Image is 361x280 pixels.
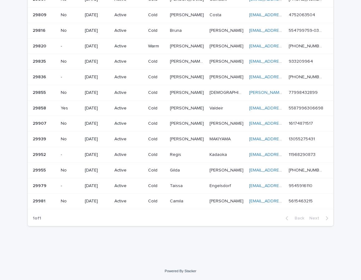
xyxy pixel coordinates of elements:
[61,12,80,18] p: No
[33,151,47,157] p: 29952
[291,216,304,220] span: Back
[289,167,325,173] p: [PHONE_NUMBER]
[114,90,143,95] p: Active
[148,44,165,49] p: Warm
[61,168,80,173] p: No
[85,199,109,204] p: [DATE]
[61,152,80,157] p: -
[33,120,48,126] p: 29907
[148,59,165,64] p: Cold
[85,152,109,157] p: [DATE]
[148,75,165,80] p: Cold
[289,27,325,33] p: 554799759-0307
[249,199,320,203] a: [EMAIL_ADDRESS][DOMAIN_NAME]
[170,11,205,18] p: [PERSON_NAME]
[85,168,109,173] p: [DATE]
[249,184,320,188] a: [EMAIL_ADDRESS][DOMAIN_NAME]
[114,28,143,33] p: Active
[61,59,80,64] p: No
[289,104,325,111] p: 5587996306698
[114,199,143,204] p: Active
[148,12,165,18] p: Cold
[289,11,316,18] p: 4752063504
[33,182,48,189] p: 29979
[170,135,205,142] p: [PERSON_NAME]
[85,59,109,64] p: [DATE]
[148,106,165,111] p: Cold
[28,132,333,147] tr: 2993929939 No[DATE]ActiveCold[PERSON_NAME][PERSON_NAME] MAKIYAMAMAKIYAMA [EMAIL_ADDRESS][DOMAIN_N...
[209,58,245,64] p: [PERSON_NAME]
[249,106,320,110] a: [EMAIL_ADDRESS][DOMAIN_NAME]
[249,121,354,126] a: [EMAIL_ADDRESS][PERSON_NAME][DOMAIN_NAME]
[170,104,205,111] p: Valdeir dos Santos Silva
[61,199,80,204] p: No
[85,75,109,80] p: [DATE]
[28,7,333,23] tr: 2980929809 No[DATE]ActiveCold[PERSON_NAME][PERSON_NAME] CostaCosta [EMAIL_ADDRESS][DOMAIN_NAME] 4...
[28,116,333,132] tr: 2990729907 No[DATE]ActiveCold[PERSON_NAME][PERSON_NAME] [PERSON_NAME][PERSON_NAME] [EMAIL_ADDRESS...
[28,147,333,163] tr: 2995229952 -[DATE]ActiveColdRegisRegis KadaokaKadaoka [EMAIL_ADDRESS][DOMAIN_NAME] 11968290873119...
[148,152,165,157] p: Cold
[249,28,320,33] a: [EMAIL_ADDRESS][DOMAIN_NAME]
[85,44,109,49] p: [DATE]
[33,197,47,204] p: 29981
[289,151,317,157] p: 11968290873
[33,11,48,18] p: 29809
[33,167,47,173] p: 29955
[249,75,320,79] a: [EMAIL_ADDRESS][DOMAIN_NAME]
[249,137,320,141] a: [EMAIL_ADDRESS][DOMAIN_NAME]
[61,121,80,126] p: No
[148,28,165,33] p: Cold
[148,168,165,173] p: Cold
[170,197,185,204] p: Camila
[170,42,205,49] p: [PERSON_NAME]
[249,168,320,172] a: [EMAIL_ADDRESS][DOMAIN_NAME]
[170,89,205,95] p: PEDRO CAETANO
[249,59,320,64] a: [EMAIL_ADDRESS][DOMAIN_NAME]
[28,211,46,226] p: 1 of 1
[289,182,314,189] p: 9545916110
[281,215,307,221] button: Back
[28,23,333,38] tr: 2981629816 No[DATE]ActiveColdBrunaBruna [PERSON_NAME][PERSON_NAME] [EMAIL_ADDRESS][DOMAIN_NAME] 5...
[85,121,109,126] p: [DATE]
[28,178,333,194] tr: 2997929979 -[DATE]ActiveColdTaissaTaissa EngelsdorfEngelsdorf [EMAIL_ADDRESS][DOMAIN_NAME] 954591...
[209,104,224,111] p: Valdeir
[28,162,333,178] tr: 2995529955 No[DATE]ActiveColdGildaGilda [PERSON_NAME][PERSON_NAME] [EMAIL_ADDRESS][DOMAIN_NAME] [...
[114,12,143,18] p: Active
[170,151,182,157] p: Regis
[289,135,316,142] p: 13055275431
[148,199,165,204] p: Cold
[209,73,245,80] p: [PERSON_NAME]
[170,73,205,80] p: [PERSON_NAME]
[165,269,196,273] a: Powered By Stacker
[170,182,184,189] p: Taissa
[209,135,232,142] p: MAKIYAMA
[61,137,80,142] p: No
[28,85,333,100] tr: 2985529855 No[DATE]ActiveCold[PERSON_NAME][PERSON_NAME] [DEMOGRAPHIC_DATA][PERSON_NAME][DEMOGRAPH...
[114,59,143,64] p: Active
[170,58,206,64] p: Matondo Clara David Miguel
[289,89,319,95] p: 77998432899
[209,167,245,173] p: [PERSON_NAME]
[61,183,80,189] p: -
[289,58,314,64] p: 933209964
[61,28,80,33] p: No
[209,11,223,18] p: Costa
[114,121,143,126] p: Active
[28,194,333,209] tr: 2998129981 No[DATE]ActiveColdCamilaCamila [PERSON_NAME][PERSON_NAME] [EMAIL_ADDRESS][DOMAIN_NAME]...
[209,120,245,126] p: [PERSON_NAME]
[33,27,47,33] p: 29816
[85,106,109,111] p: [DATE]
[33,135,47,142] p: 29939
[61,75,80,80] p: -
[114,137,143,142] p: Active
[85,12,109,18] p: [DATE]
[289,197,314,204] p: 5615463215
[289,42,325,49] p: [PHONE_NUMBER]
[33,58,47,64] p: 29835
[209,151,228,157] p: Kadaoka
[85,183,109,189] p: [DATE]
[170,120,205,126] p: [PERSON_NAME]
[28,70,333,85] tr: 2983629836 -[DATE]ActiveCold[PERSON_NAME][PERSON_NAME] [PERSON_NAME][PERSON_NAME] [EMAIL_ADDRESS]...
[289,120,314,126] p: 16174871517
[209,89,245,95] p: JESUS DA CONCEICAO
